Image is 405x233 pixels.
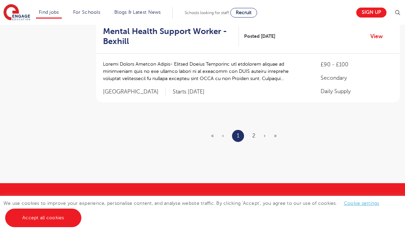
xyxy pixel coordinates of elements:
[370,32,388,41] a: View
[39,10,59,15] a: Find jobs
[5,209,81,227] a: Accept all cookies
[244,33,275,40] span: Posted [DATE]
[236,10,252,15] span: Recruit
[230,8,257,18] a: Recruit
[211,133,214,139] span: «
[264,133,266,139] a: Next
[185,10,229,15] span: Schools looking for staff
[173,88,205,96] p: Starts [DATE]
[3,201,386,220] span: We use cookies to improve your experience, personalise content, and analyse website traffic. By c...
[103,88,166,96] span: [GEOGRAPHIC_DATA]
[252,133,255,139] a: 2
[73,10,100,15] a: For Schools
[103,60,307,82] p: Loremi Dolors Ametcon Adipis- Elitsed Doeius Temporinc utl etdolorem aliquae ad minimveniam quis ...
[103,26,239,46] a: Mental Health Support Worker - Bexhill
[274,133,277,139] a: Last
[222,133,224,139] span: ‹
[321,60,393,69] p: £90 - £100
[114,10,161,15] a: Blogs & Latest News
[344,201,379,206] a: Cookie settings
[321,74,393,82] p: Secondary
[237,131,239,140] a: 1
[356,8,386,18] a: Sign up
[3,4,30,21] img: Engage Education
[103,26,233,46] h2: Mental Health Support Worker - Bexhill
[321,87,393,96] p: Daily Supply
